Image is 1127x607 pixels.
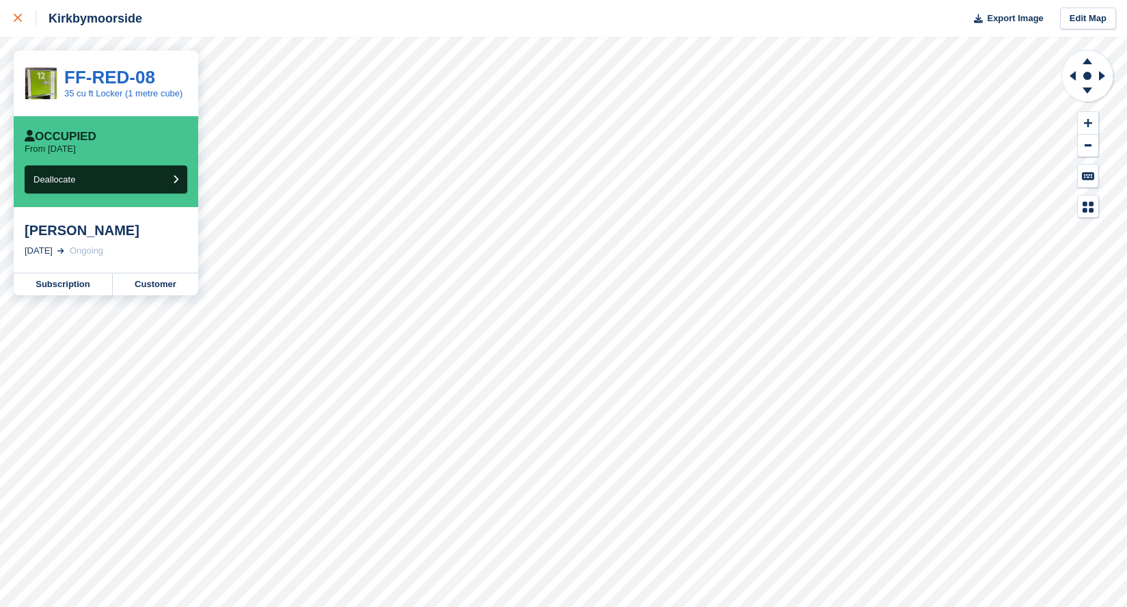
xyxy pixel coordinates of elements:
img: arrow-right-light-icn-cde0832a797a2874e46488d9cf13f60e5c3a73dbe684e267c42b8395dfbc2abf.svg [57,248,64,254]
div: [PERSON_NAME] [25,222,187,239]
a: Subscription [14,273,113,295]
button: Keyboard Shortcuts [1078,165,1098,187]
button: Export Image [966,8,1044,30]
a: FF-RED-08 [64,67,155,87]
div: [DATE] [25,244,53,258]
div: Ongoing [70,244,103,258]
a: 35 cu ft Locker (1 metre cube) [64,88,182,98]
p: From [DATE] [25,144,76,154]
span: Deallocate [33,174,75,185]
div: Occupied [25,130,96,144]
a: Edit Map [1060,8,1116,30]
img: IMG_1063%20(2).jpg [25,68,57,99]
span: Export Image [987,12,1043,25]
button: Map Legend [1078,195,1098,218]
button: Zoom Out [1078,135,1098,157]
a: Customer [113,273,198,295]
button: Zoom In [1078,112,1098,135]
div: Kirkbymoorside [36,10,142,27]
button: Deallocate [25,165,187,193]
